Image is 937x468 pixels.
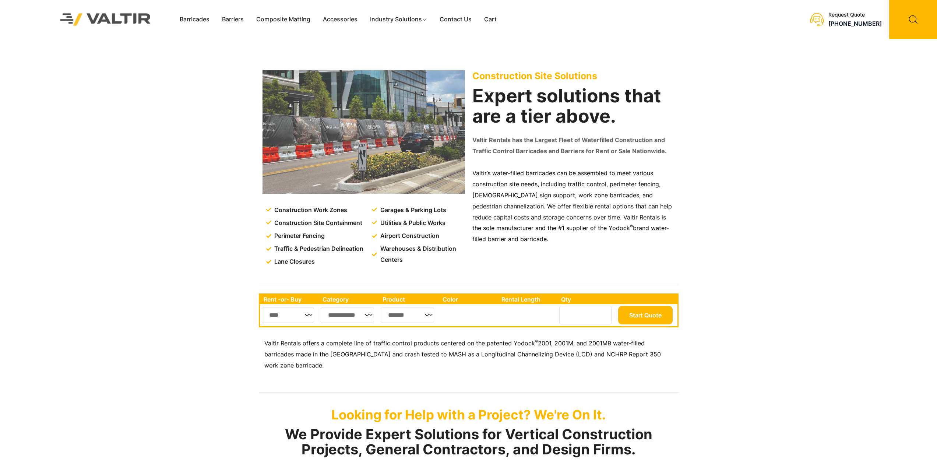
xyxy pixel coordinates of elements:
a: Barriers [216,14,250,25]
a: Industry Solutions [364,14,433,25]
a: Barricades [173,14,216,25]
span: Construction Site Containment [272,218,362,229]
a: Contact Us [433,14,478,25]
div: Request Quote [828,12,882,18]
h2: We Provide Expert Solutions for Vertical Construction Projects, General Contractors, and Design F... [259,427,679,458]
p: Valtir Rentals has the Largest Fleet of Waterfilled Construction and Traffic Control Barricades a... [472,135,675,157]
th: Qty [557,295,616,304]
span: Garages & Parking Lots [378,205,446,216]
span: Construction Work Zones [272,205,347,216]
th: Category [319,295,379,304]
sup: ® [535,339,538,344]
p: Construction Site Solutions [472,70,675,81]
img: Valtir Rentals [50,4,161,35]
span: Airport Construction [378,231,439,242]
a: Cart [478,14,503,25]
span: Utilities & Public Works [378,218,445,229]
th: Rental Length [498,295,557,304]
span: 2001, 2001M, and 2001MB water-filled barricades made in the [GEOGRAPHIC_DATA] and crash tested to... [264,339,661,369]
th: Rent -or- Buy [260,295,319,304]
span: Valtir Rentals offers a complete line of traffic control products centered on the patented Yodock [264,339,535,347]
sup: ® [630,224,633,229]
span: Perimeter Fencing [272,231,325,242]
a: Composite Matting [250,14,317,25]
a: Accessories [317,14,364,25]
th: Color [439,295,498,304]
p: Valtir’s water-filled barricades can be assembled to meet various construction site needs, includ... [472,168,675,245]
span: Lane Closures [272,256,315,267]
span: Traffic & Pedestrian Delineation [272,243,363,254]
h2: Expert solutions that are a tier above. [472,86,675,126]
th: Product [379,295,439,304]
a: [PHONE_NUMBER] [828,20,882,27]
p: Looking for Help with a Project? We're On It. [259,407,679,422]
button: Start Quote [618,306,673,324]
span: Warehouses & Distribution Centers [378,243,466,265]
